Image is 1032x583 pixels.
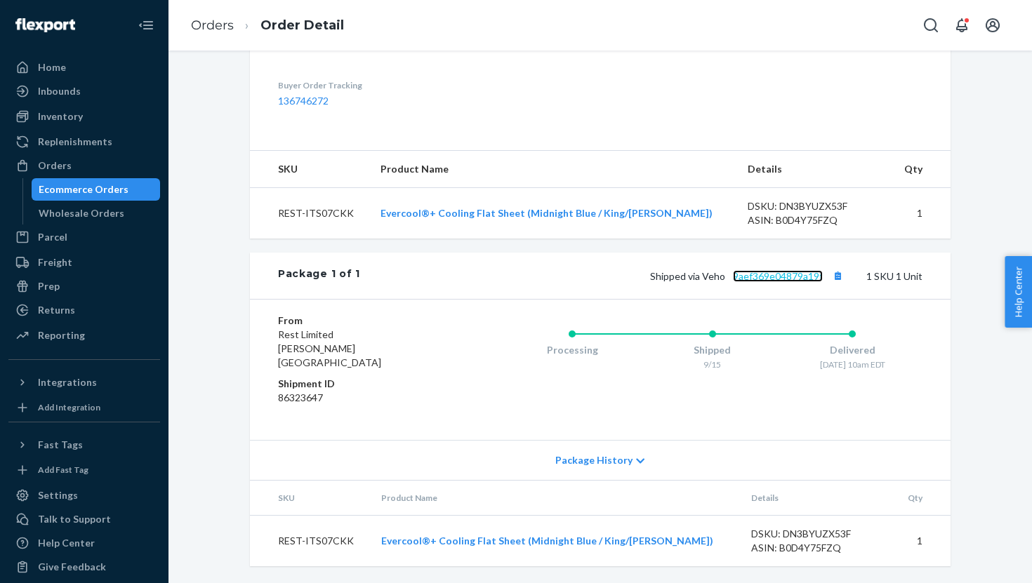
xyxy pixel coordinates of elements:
div: Integrations [38,375,97,389]
button: Integrations [8,371,160,394]
div: Ecommerce Orders [39,182,128,196]
a: Replenishments [8,130,160,153]
th: Product Name [369,151,736,188]
th: Details [740,481,894,516]
a: Ecommerce Orders [32,178,161,201]
div: Freight [38,255,72,269]
div: ASIN: B0D4Y75FZQ [748,213,880,227]
div: DSKU: DN3BYUZX53F [748,199,880,213]
button: Give Feedback [8,556,160,578]
div: Settings [38,488,78,502]
button: Help Center [1005,256,1032,328]
a: 9aef369e04879a19f [733,270,823,282]
a: Settings [8,484,160,507]
a: 136746272 [278,95,329,107]
a: Freight [8,251,160,274]
th: SKU [250,151,369,188]
a: Wholesale Orders [32,202,161,225]
td: REST-ITS07CKK [250,516,370,567]
div: Prep [38,279,60,293]
a: Orders [8,154,160,177]
a: Add Fast Tag [8,462,160,478]
div: Reporting [38,328,85,342]
div: Replenishments [38,135,112,149]
button: Open Search Box [917,11,945,39]
div: DSKU: DN3BYUZX53F [751,527,883,541]
ol: breadcrumbs [180,5,355,46]
a: Reporting [8,324,160,347]
span: Rest Limited [PERSON_NAME][GEOGRAPHIC_DATA] [278,328,381,368]
a: Talk to Support [8,508,160,530]
div: Inbounds [38,84,81,98]
div: Inventory [38,109,83,123]
span: Shipped via Veho [650,270,847,282]
dt: Shipment ID [278,377,446,391]
dd: 86323647 [278,391,446,405]
a: Home [8,56,160,79]
div: Add Integration [38,401,100,413]
dt: Buyer Order Tracking [278,79,505,91]
a: Evercool®+ Cooling Flat Sheet (Midnight Blue / King/[PERSON_NAME]) [381,535,713,547]
a: Order Detail [260,18,344,33]
th: Qty [894,481,951,516]
th: Details [736,151,891,188]
td: REST-ITS07CKK [250,188,369,239]
div: Talk to Support [38,512,111,526]
a: Prep [8,275,160,297]
span: Package History [555,453,633,467]
a: Inventory [8,105,160,128]
th: Qty [891,151,951,188]
div: 9/15 [642,358,783,370]
div: Give Feedback [38,560,106,574]
div: Parcel [38,230,67,244]
a: Parcel [8,226,160,248]
div: ASIN: B0D4Y75FZQ [751,541,883,555]
button: Copy tracking number [828,267,847,285]
a: Orders [191,18,234,33]
a: Evercool®+ Cooling Flat Sheet (Midnight Blue / King/[PERSON_NAME]) [381,207,713,219]
div: Fast Tags [38,438,83,452]
div: Help Center [38,536,95,550]
div: Delivered [782,343,922,357]
button: Open notifications [948,11,976,39]
td: 1 [894,516,951,567]
div: Orders [38,159,72,173]
th: SKU [250,481,370,516]
button: Fast Tags [8,434,160,456]
a: Returns [8,299,160,321]
th: Product Name [370,481,740,516]
div: Returns [38,303,75,317]
div: Home [38,60,66,74]
td: 1 [891,188,951,239]
div: 1 SKU 1 Unit [360,267,922,285]
div: Shipped [642,343,783,357]
div: Wholesale Orders [39,206,124,220]
dt: From [278,314,446,328]
div: Add Fast Tag [38,464,88,476]
button: Open account menu [979,11,1007,39]
div: Package 1 of 1 [278,267,360,285]
button: Close Navigation [132,11,160,39]
a: Help Center [8,532,160,554]
div: [DATE] 10am EDT [782,358,922,370]
div: Processing [502,343,642,357]
a: Inbounds [8,80,160,102]
a: Add Integration [8,399,160,416]
img: Flexport logo [15,18,75,32]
